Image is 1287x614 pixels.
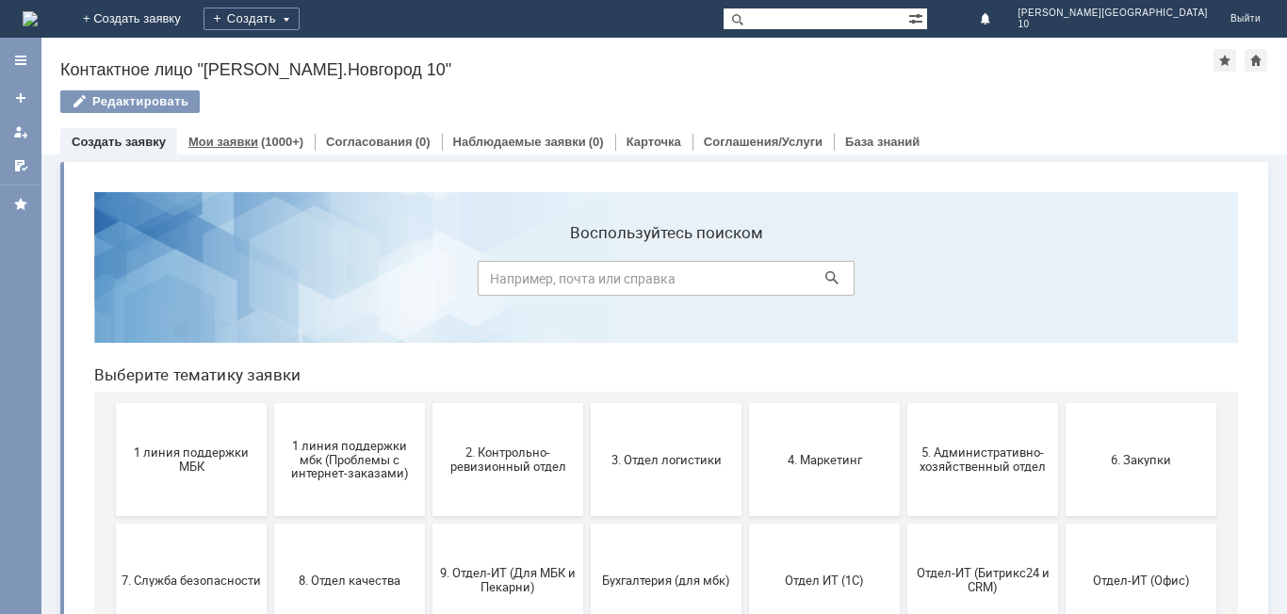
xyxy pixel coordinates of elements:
[834,389,973,417] span: Отдел-ИТ (Битрикс24 и CRM)
[845,135,920,149] a: База знаний
[42,268,182,297] span: 1 линия поддержки МБК
[670,226,821,339] button: 4. Маркетинг
[517,502,657,544] span: [PERSON_NAME]. Услуги ИТ для МБК (оформляет L1)
[986,226,1137,339] button: 6. Закупки
[704,135,823,149] a: Соглашения/Услуги
[353,467,504,580] button: Это соглашение не активно!
[512,226,662,339] button: 3. Отдел логистики
[37,226,187,339] button: 1 линия поддержки МБК
[201,261,340,303] span: 1 линия поддержки мбк (Проблемы с интернет-заказами)
[60,60,1214,79] div: Контактное лицо "[PERSON_NAME].Новгород 10"
[37,467,187,580] button: Финансовый отдел
[399,46,775,65] label: Воспользуйтесь поиском
[37,347,187,460] button: 7. Служба безопасности
[589,135,604,149] div: (0)
[72,135,166,149] a: Создать заявку
[326,135,413,149] a: Согласования
[353,347,504,460] button: 9. Отдел-ИТ (Для МБК и Пекарни)
[517,275,657,289] span: 3. Отдел логистики
[359,389,498,417] span: 9. Отдел-ИТ (Для МБК и Пекарни)
[992,275,1132,289] span: 6. Закупки
[986,347,1137,460] button: Отдел-ИТ (Офис)
[676,275,815,289] span: 4. Маркетинг
[992,396,1132,410] span: Отдел-ИТ (Офис)
[195,467,346,580] button: Франчайзинг
[6,83,36,113] a: Создать заявку
[828,347,979,460] button: Отдел-ИТ (Битрикс24 и CRM)
[353,226,504,339] button: 2. Контрольно-ревизионный отдел
[517,396,657,410] span: Бухгалтерия (для мбк)
[834,268,973,297] span: 5. Административно-хозяйственный отдел
[201,516,340,530] span: Франчайзинг
[1245,49,1267,72] div: Сделать домашней страницей
[512,347,662,460] button: Бухгалтерия (для мбк)
[1214,49,1236,72] div: Добавить в избранное
[261,135,303,149] div: (1000+)
[195,347,346,460] button: 8. Отдел качества
[42,516,182,530] span: Финансовый отдел
[204,8,300,30] div: Создать
[42,396,182,410] span: 7. Служба безопасности
[195,226,346,339] button: 1 линия поддержки мбк (Проблемы с интернет-заказами)
[676,396,815,410] span: Отдел ИТ (1С)
[6,151,36,181] a: Мои согласования
[15,188,1159,207] header: Выберите тематику заявки
[627,135,681,149] a: Карточка
[1018,19,1208,30] span: 10
[453,135,586,149] a: Наблюдаемые заявки
[670,347,821,460] button: Отдел ИТ (1С)
[676,516,815,530] span: не актуален
[399,84,775,119] input: Например, почта или справка
[6,117,36,147] a: Мои заявки
[415,135,431,149] div: (0)
[201,396,340,410] span: 8. Отдел качества
[670,467,821,580] button: не актуален
[512,467,662,580] button: [PERSON_NAME]. Услуги ИТ для МБК (оформляет L1)
[188,135,258,149] a: Мои заявки
[1018,8,1208,19] span: [PERSON_NAME][GEOGRAPHIC_DATA]
[828,226,979,339] button: 5. Административно-хозяйственный отдел
[359,509,498,538] span: Это соглашение не активно!
[359,268,498,297] span: 2. Контрольно-ревизионный отдел
[908,8,927,26] span: Расширенный поиск
[23,11,38,26] a: Перейти на домашнюю страницу
[23,11,38,26] img: logo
